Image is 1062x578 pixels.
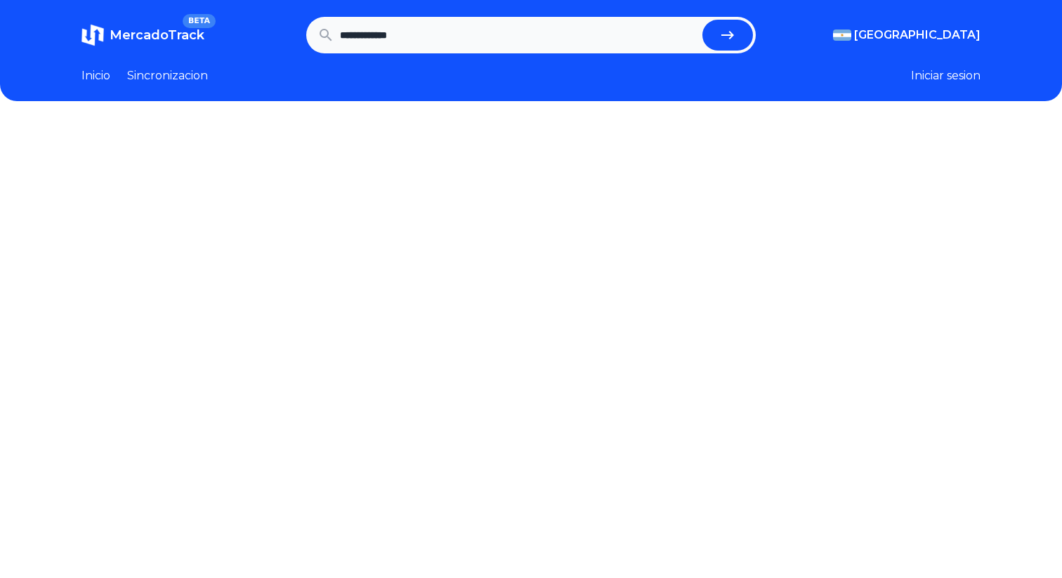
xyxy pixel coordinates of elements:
[854,27,981,44] span: [GEOGRAPHIC_DATA]
[81,24,104,46] img: MercadoTrack
[833,27,981,44] button: [GEOGRAPHIC_DATA]
[183,14,216,28] span: BETA
[127,67,208,84] a: Sincronizacion
[110,27,204,43] span: MercadoTrack
[81,67,110,84] a: Inicio
[81,24,204,46] a: MercadoTrackBETA
[833,29,851,41] img: Argentina
[911,67,981,84] button: Iniciar sesion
